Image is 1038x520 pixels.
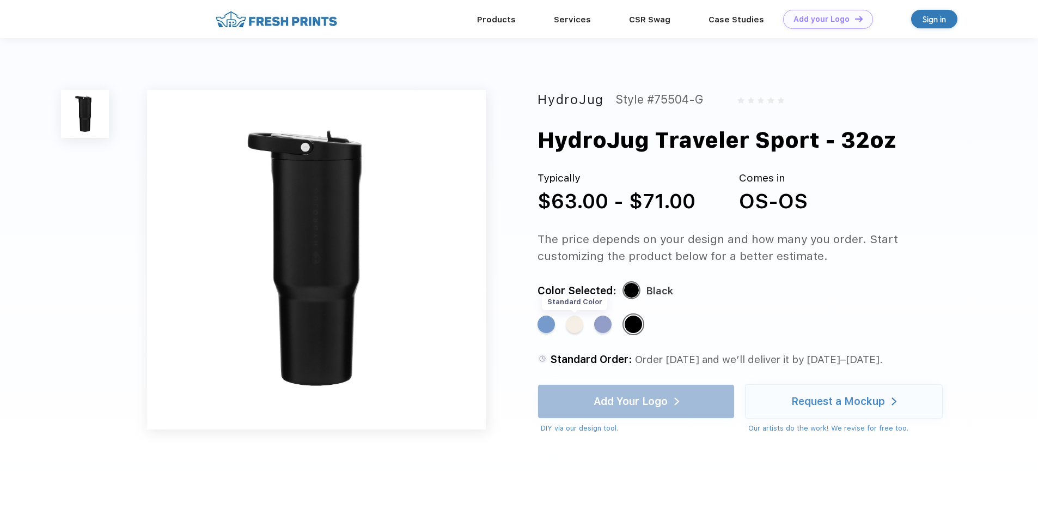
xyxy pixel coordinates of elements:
div: Comes in [739,171,808,186]
img: fo%20logo%202.webp [212,10,340,29]
div: Style #75504-G [615,90,703,110]
div: Cream [566,316,583,333]
div: HydroJug [538,90,604,110]
span: Order [DATE] and we’ll deliver it by [DATE]–[DATE]. [635,353,883,366]
img: func=resize&h=100 [61,90,109,138]
div: DIY via our design tool. [541,423,735,434]
img: gray_star.svg [767,97,774,104]
div: HydroJug Traveler Sport - 32oz [538,124,896,157]
img: func=resize&h=640 [147,90,486,429]
div: Request a Mockup [791,396,885,407]
img: DT [855,16,863,22]
a: Products [477,15,516,25]
div: Add your Logo [793,15,850,24]
div: Typically [538,171,695,186]
div: Black [625,316,642,333]
div: The price depends on your design and how many you order. Start customizing the product below for ... [538,231,963,265]
div: Our artists do the work! We revise for free too. [748,423,942,434]
img: gray_star.svg [778,97,784,104]
div: Black [646,282,673,299]
div: Peri [594,316,612,333]
div: Sign in [923,13,946,26]
img: gray_star.svg [748,97,754,104]
img: white arrow [892,397,896,406]
a: Sign in [911,10,957,28]
span: Standard Order: [550,353,632,366]
div: Light Blue [538,316,555,333]
div: $63.00 - $71.00 [538,186,695,217]
div: Color Selected: [538,282,616,299]
img: gray_star.svg [737,97,744,104]
img: standard order [538,354,547,364]
img: gray_star.svg [758,97,764,104]
div: OS-OS [739,186,808,217]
